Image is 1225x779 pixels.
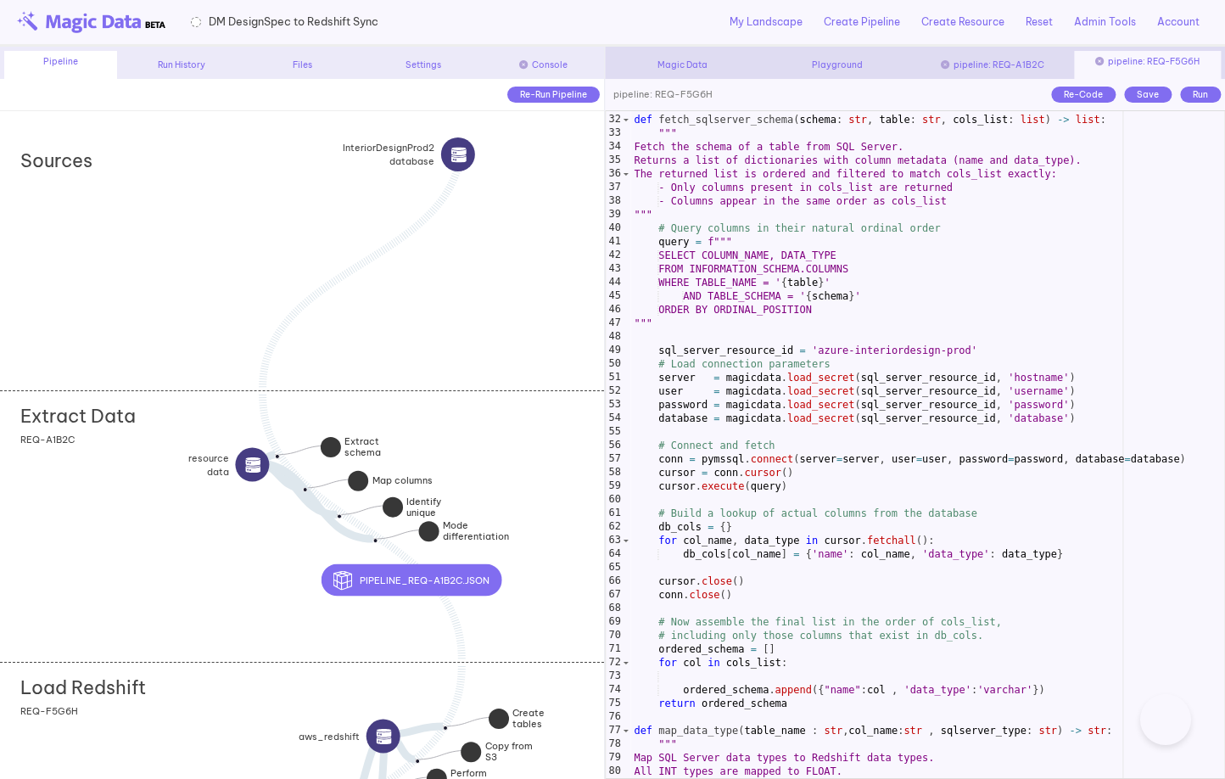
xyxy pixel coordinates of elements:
[406,496,441,518] strong: Identify unique
[343,154,434,168] span: database
[20,149,92,171] h2: Sources
[299,729,360,743] span: aws_redshift
[507,87,600,103] div: Re-Run Pipeline
[606,249,623,262] div: 42
[20,705,78,717] span: REQ-F5G6H
[920,59,1066,71] div: pipeline: REQ-A1B2C
[606,412,623,425] div: 54
[606,221,623,235] div: 40
[606,751,623,765] div: 79
[209,14,378,30] span: DM DesignSpec to Redshift Sync
[376,728,392,744] img: source icon
[622,113,631,126] span: Toggle code folding, rows 32 through 75
[606,629,623,642] div: 70
[188,451,229,464] strong: resource
[606,683,623,697] div: 74
[1124,87,1172,103] div: Save
[622,534,631,547] span: Toggle code folding, rows 63 through 64
[606,765,623,778] div: 80
[17,11,165,33] img: beta-logo.png
[188,465,229,479] span: data
[606,507,623,520] div: 61
[606,371,623,384] div: 51
[730,14,803,30] a: My Landscape
[606,276,623,289] div: 44
[606,724,623,737] div: 77
[450,147,467,163] img: source icon
[606,289,623,303] div: 45
[606,140,623,154] div: 34
[1026,14,1053,30] a: Reset
[606,439,623,452] div: 56
[622,167,631,181] span: Toggle code folding, rows 36 through 39
[1074,51,1221,79] div: pipeline: REQ-F5G6H
[443,519,509,542] strong: Mode differentiation
[322,564,501,597] button: pipeline_REQ-A1B2C.json
[1157,14,1200,30] a: Account
[606,642,623,656] div: 71
[20,434,75,446] span: REQ-A1B2C
[606,561,623,574] div: 65
[1074,14,1136,30] a: Admin Tools
[488,59,600,71] div: Console
[366,59,478,71] div: Settings
[372,474,433,486] strong: Map columns
[606,154,623,167] div: 35
[446,726,531,748] div: Create tables
[606,303,623,317] div: 46
[606,167,623,181] div: 36
[606,208,623,221] div: 39
[606,656,623,670] div: 72
[622,656,631,670] span: Toggle code folding, rows 72 through 74
[606,181,623,194] div: 37
[606,737,623,751] div: 78
[764,59,911,71] div: Playground
[606,113,623,126] div: 32
[20,405,136,427] h2: Extract Data
[20,676,146,698] h2: Load Redshift
[606,710,623,724] div: 76
[921,14,1004,30] a: Create Resource
[606,615,623,629] div: 69
[1140,694,1191,745] iframe: Toggle Customer Support
[824,14,900,30] a: Create Pipeline
[306,487,390,507] div: Map columns
[606,588,623,602] div: 67
[606,670,623,683] div: 73
[606,574,623,588] div: 66
[606,602,623,615] div: 68
[606,547,623,561] div: 64
[606,384,623,398] div: 52
[340,514,425,536] div: Identify unique
[606,344,623,357] div: 49
[606,479,623,493] div: 59
[278,454,363,476] div: Extract schema
[377,538,461,560] div: Mode differentiation
[4,51,116,79] div: Pipeline
[606,697,623,710] div: 75
[606,357,623,371] div: 50
[606,194,623,208] div: 38
[126,59,238,71] div: Run History
[1051,87,1116,103] div: Re-Code
[606,466,623,479] div: 58
[411,564,591,597] div: pipeline_REQ-A1B2C.json
[606,452,623,466] div: 57
[1180,87,1221,103] div: Run
[244,457,260,473] img: source icon
[344,435,381,458] strong: Extract schema
[606,520,623,534] div: 62
[343,141,434,154] strong: InteriorDesignProd2
[606,317,623,330] div: 47
[609,59,756,71] div: Magic Data
[606,262,623,276] div: 43
[606,425,623,439] div: 55
[606,330,623,344] div: 48
[485,740,533,763] strong: Copy from S3
[622,724,631,737] span: Toggle code folding, rows 77 through 94
[605,79,713,111] div: pipeline: REQ-F5G6H
[294,475,376,509] div: resourcedatasource icon
[246,59,358,71] div: Files
[512,707,545,730] strong: Create tables
[462,141,595,175] div: InteriorDesignProd2databasesource icon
